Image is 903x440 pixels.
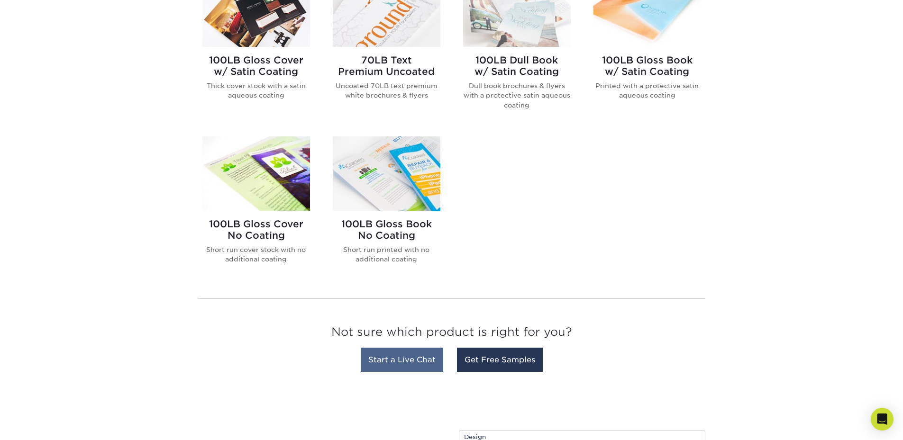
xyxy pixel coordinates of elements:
a: Start a Live Chat [361,348,443,372]
img: 100LB Gloss Cover<br/>No Coating Brochures & Flyers [202,136,310,211]
a: 100LB Gloss Book<br/>No Coating Brochures & Flyers 100LB Gloss BookNo Coating Short run printed w... [333,136,440,279]
h2: 100LB Dull Book w/ Satin Coating [463,54,571,77]
h2: 100LB Gloss Book No Coating [333,218,440,241]
h2: 100LB Gloss Book w/ Satin Coating [593,54,701,77]
p: Short run cover stock with no additional coating [202,245,310,264]
h2: 100LB Gloss Cover w/ Satin Coating [202,54,310,77]
div: Open Intercom Messenger [871,408,894,431]
p: Printed with a protective satin aqueous coating [593,81,701,100]
h3: Not sure which product is right for you? [198,318,705,350]
a: 100LB Gloss Cover<br/>No Coating Brochures & Flyers 100LB Gloss CoverNo Coating Short run cover s... [202,136,310,279]
h2: 70LB Text Premium Uncoated [333,54,440,77]
p: Dull book brochures & flyers with a protective satin aqueous coating [463,81,571,110]
h2: 100LB Gloss Cover No Coating [202,218,310,241]
img: 100LB Gloss Book<br/>No Coating Brochures & Flyers [333,136,440,211]
p: Thick cover stock with a satin aqueous coating [202,81,310,100]
p: Short run printed with no additional coating [333,245,440,264]
iframe: Google Customer Reviews [2,411,81,437]
a: Get Free Samples [457,348,543,372]
p: Uncoated 70LB text premium white brochures & flyers [333,81,440,100]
